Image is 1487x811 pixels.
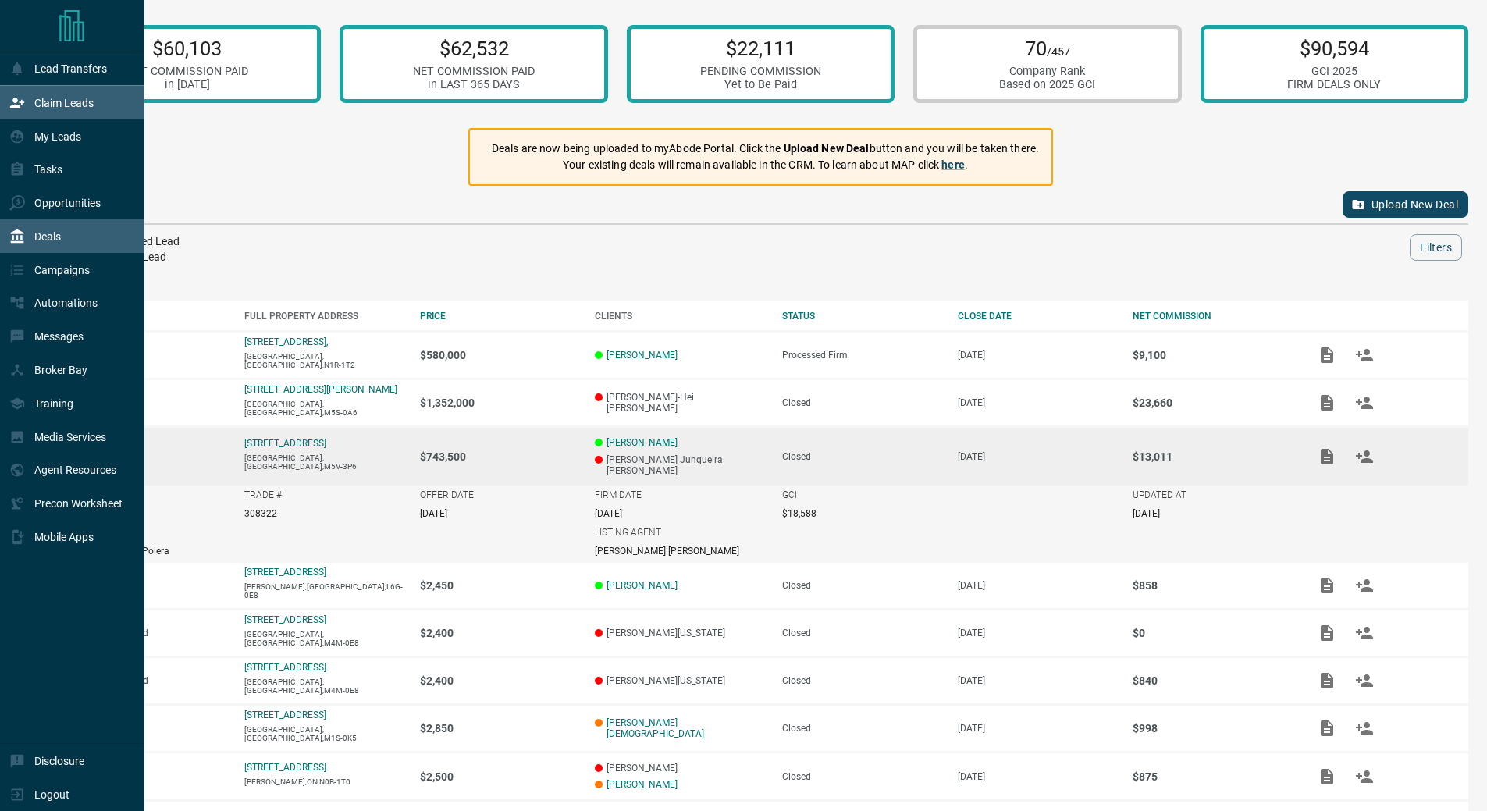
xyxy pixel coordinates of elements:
[69,350,229,361] p: Purchase - Co-Op
[413,78,535,91] div: in LAST 365 DAYS
[1308,674,1346,685] span: Add / View Documents
[420,722,580,735] p: $2,850
[595,508,622,519] p: [DATE]
[595,454,767,476] p: [PERSON_NAME] Junqueira [PERSON_NAME]
[244,352,404,369] p: [GEOGRAPHIC_DATA],[GEOGRAPHIC_DATA],N1R-1T2
[1133,450,1293,463] p: $13,011
[1346,674,1383,685] span: Match Clients
[244,725,404,742] p: [GEOGRAPHIC_DATA],[GEOGRAPHIC_DATA],M1S-0K5
[958,311,1118,322] div: CLOSE DATE
[1308,722,1346,733] span: Add / View Documents
[244,762,326,773] a: [STREET_ADDRESS]
[782,771,942,782] div: Closed
[782,508,816,519] p: $18,588
[958,771,1118,782] p: [DATE]
[244,438,326,449] a: [STREET_ADDRESS]
[420,450,580,463] p: $743,500
[244,489,282,500] p: TRADE #
[595,546,739,557] p: [PERSON_NAME] [PERSON_NAME]
[126,37,248,60] p: $60,103
[782,451,942,462] div: Closed
[595,527,661,538] p: LISTING AGENT
[958,451,1118,462] p: [DATE]
[244,678,404,695] p: [GEOGRAPHIC_DATA],[GEOGRAPHIC_DATA],M4M-0E8
[999,65,1095,78] div: Company Rank
[69,311,229,322] div: DEAL TYPE
[1133,674,1293,687] p: $840
[420,508,447,519] p: [DATE]
[420,349,580,361] p: $580,000
[782,397,942,408] div: Closed
[420,397,580,409] p: $1,352,000
[1346,770,1383,781] span: Match Clients
[782,489,797,500] p: GCI
[1133,508,1160,519] p: [DATE]
[1287,78,1381,91] div: FIRM DEALS ONLY
[244,710,326,720] a: [STREET_ADDRESS]
[69,580,229,591] p: Lease - Co-Op
[607,350,678,361] a: [PERSON_NAME]
[420,579,580,592] p: $2,450
[244,384,397,395] a: [STREET_ADDRESS][PERSON_NAME]
[492,141,1039,157] p: Deals are now being uploaded to myAbode Portal. Click the button and you will be taken there.
[782,350,942,361] div: Processed Firm
[1410,234,1462,261] button: Filters
[244,614,326,625] a: [STREET_ADDRESS]
[1308,397,1346,407] span: Add / View Documents
[1346,450,1383,461] span: Match Clients
[782,580,942,591] div: Closed
[126,65,248,78] div: NET COMMISSION PAID
[595,311,767,322] div: CLIENTS
[607,580,678,591] a: [PERSON_NAME]
[595,392,767,414] p: [PERSON_NAME]-Hei [PERSON_NAME]
[244,400,404,417] p: [GEOGRAPHIC_DATA],[GEOGRAPHIC_DATA],M5S-0A6
[958,723,1118,734] p: [DATE]
[958,397,1118,408] p: [DATE]
[958,580,1118,591] p: [DATE]
[492,157,1039,173] p: Your existing deals will remain available in the CRM. To learn about MAP click .
[1308,349,1346,360] span: Add / View Documents
[420,311,580,322] div: PRICE
[1133,627,1293,639] p: $0
[1346,722,1383,733] span: Match Clients
[1346,627,1383,638] span: Match Clients
[244,662,326,673] a: [STREET_ADDRESS]
[1343,191,1468,218] button: Upload New Deal
[1287,37,1381,60] p: $90,594
[700,37,821,60] p: $22,111
[244,336,328,347] a: [STREET_ADDRESS],
[420,770,580,783] p: $2,500
[1133,770,1293,783] p: $875
[1287,65,1381,78] div: GCI 2025
[958,628,1118,638] p: [DATE]
[782,311,942,322] div: STATUS
[69,397,229,408] p: Purchase - Co-Op
[420,674,580,687] p: $2,400
[1133,489,1186,500] p: UPDATED AT
[244,630,404,647] p: [GEOGRAPHIC_DATA],[GEOGRAPHIC_DATA],M4M-0E8
[1133,579,1293,592] p: $858
[244,311,404,322] div: FULL PROPERTY ADDRESS
[999,37,1095,60] p: 70
[1133,722,1293,735] p: $998
[126,78,248,91] div: in [DATE]
[244,567,326,578] a: [STREET_ADDRESS]
[607,437,678,448] a: [PERSON_NAME]
[244,582,404,599] p: [PERSON_NAME],[GEOGRAPHIC_DATA],L6G-0E8
[941,158,965,171] a: here
[782,628,942,638] div: Closed
[999,78,1095,91] div: Based on 2025 GCI
[700,78,821,91] div: Yet to Be Paid
[1047,45,1070,59] span: /457
[958,675,1118,686] p: [DATE]
[595,489,642,500] p: FIRM DATE
[782,723,942,734] div: Closed
[1133,397,1293,409] p: $23,660
[595,675,767,686] p: [PERSON_NAME][US_STATE]
[69,675,229,686] p: Lease - Double End
[595,763,767,774] p: [PERSON_NAME]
